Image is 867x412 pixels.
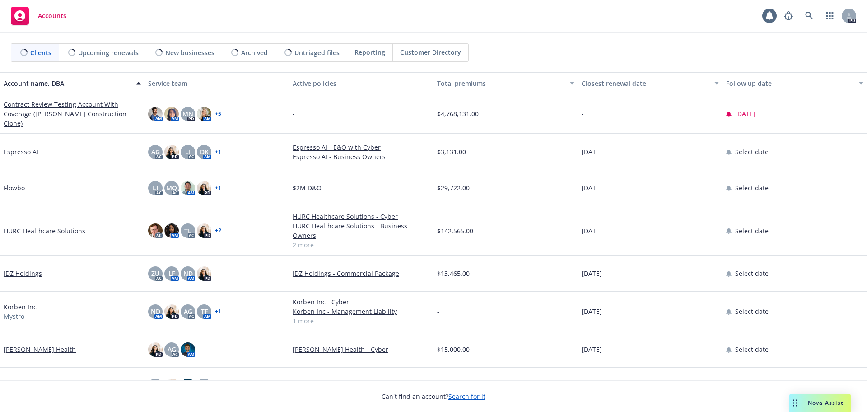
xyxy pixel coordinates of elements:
[200,147,209,156] span: DK
[821,7,839,25] a: Switch app
[582,147,602,156] span: [DATE]
[197,107,211,121] img: photo
[582,345,602,354] span: [DATE]
[184,307,192,316] span: AG
[735,183,769,193] span: Select date
[241,48,268,57] span: Archived
[437,345,470,354] span: $15,000.00
[181,379,195,393] img: photo
[735,226,769,236] span: Select date
[183,269,193,278] span: ND
[582,269,602,278] span: [DATE]
[582,109,584,118] span: -
[433,72,578,94] button: Total premiums
[181,342,195,357] img: photo
[293,307,430,316] a: Korben Inc - Management Liability
[4,99,141,128] a: Contract Review Testing Account With Coverage ([PERSON_NAME] Construction Clone)
[4,312,24,321] span: Mystro
[808,399,844,407] span: Nova Assist
[437,109,479,118] span: $4,768,131.00
[168,269,175,278] span: LF
[437,79,564,88] div: Total premiums
[164,223,179,238] img: photo
[293,221,430,240] a: HURC Healthcare Solutions - Business Owners
[38,12,66,19] span: Accounts
[197,223,211,238] img: photo
[779,7,797,25] a: Report a Bug
[582,307,602,316] span: [DATE]
[151,269,159,278] span: ZU
[197,266,211,281] img: photo
[735,269,769,278] span: Select date
[78,48,139,57] span: Upcoming renewals
[400,47,461,57] span: Customer Directory
[735,307,769,316] span: Select date
[293,240,430,250] a: 2 more
[168,345,176,354] span: AG
[215,309,221,314] a: + 1
[153,183,158,193] span: LI
[293,212,430,221] a: HURC Healthcare Solutions - Cyber
[293,142,430,152] a: Espresso AI - E&O with Cyber
[800,7,818,25] a: Search
[437,307,439,316] span: -
[735,345,769,354] span: Select date
[293,297,430,307] a: Korben Inc - Cyber
[722,72,867,94] button: Follow up date
[726,79,853,88] div: Follow up date
[182,109,193,118] span: MN
[4,79,131,88] div: Account name, DBA
[382,392,485,401] span: Can't find an account?
[735,147,769,156] span: Select date
[582,79,709,88] div: Closest renewal date
[165,48,214,57] span: New businesses
[582,183,602,193] span: [DATE]
[181,181,195,195] img: photo
[164,145,179,159] img: photo
[289,72,433,94] button: Active policies
[215,111,221,117] a: + 5
[215,228,221,233] a: + 2
[4,345,76,354] a: [PERSON_NAME] Health
[789,394,801,412] div: Drag to move
[448,392,485,401] a: Search for it
[144,72,289,94] button: Service team
[582,226,602,236] span: [DATE]
[354,47,385,57] span: Reporting
[293,152,430,161] a: Espresso AI - Business Owners
[215,185,221,191] a: + 1
[789,394,851,412] button: Nova Assist
[197,181,211,195] img: photo
[578,72,722,94] button: Closest renewal date
[148,79,285,88] div: Service team
[201,307,208,316] span: TF
[294,48,340,57] span: Untriaged files
[4,147,38,156] a: Espresso AI
[437,183,470,193] span: $29,722.00
[4,269,42,278] a: JDZ Holdings
[293,345,430,354] a: [PERSON_NAME] Health - Cyber
[437,269,470,278] span: $13,465.00
[164,379,179,393] img: photo
[151,147,160,156] span: AG
[735,109,755,118] span: [DATE]
[185,147,191,156] span: LI
[293,109,295,118] span: -
[4,226,85,236] a: HURC Healthcare Solutions
[148,223,163,238] img: photo
[4,302,37,312] a: Korben Inc
[166,183,177,193] span: MQ
[148,107,163,121] img: photo
[293,269,430,278] a: JDZ Holdings - Commercial Package
[293,183,430,193] a: $2M D&O
[293,316,430,326] a: 1 more
[151,307,160,316] span: ND
[164,107,179,121] img: photo
[30,48,51,57] span: Clients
